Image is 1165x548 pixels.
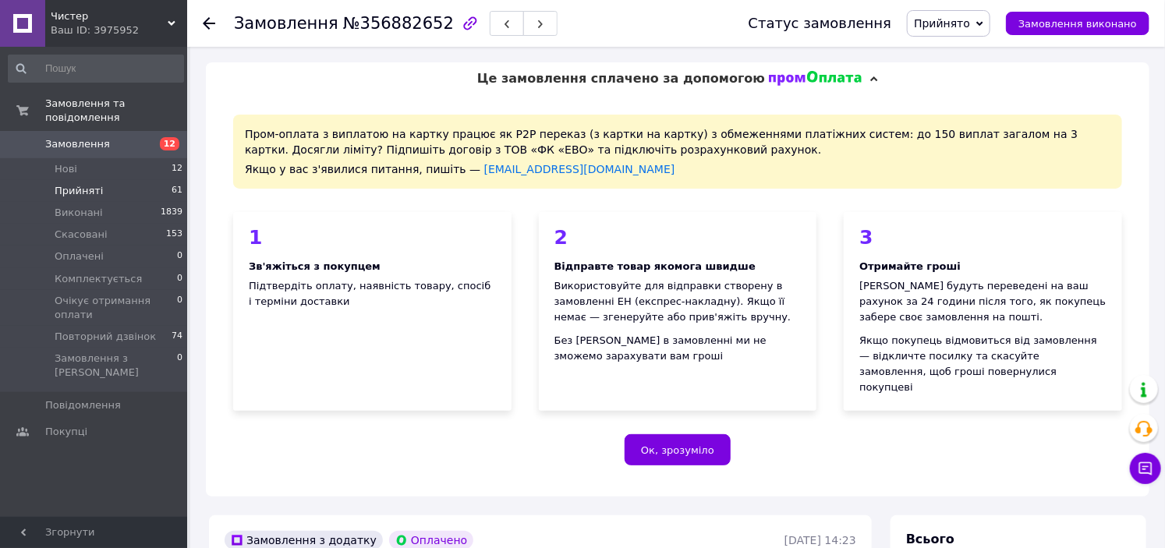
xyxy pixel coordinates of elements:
[177,352,182,380] span: 0
[172,330,182,344] span: 74
[906,532,954,546] span: Всього
[45,97,187,125] span: Замовлення та повідомлення
[55,206,103,220] span: Виконані
[343,14,454,33] span: №356882652
[160,137,179,150] span: 12
[55,162,77,176] span: Нові
[55,272,142,286] span: Комплектується
[172,162,182,176] span: 12
[177,294,182,322] span: 0
[859,228,1107,247] div: 3
[233,115,1122,189] div: Пром-оплата з виплатою на картку працює як P2P переказ (з картки на картку) з обмеженнями платіжн...
[55,330,156,344] span: Повторний дзвінок
[55,228,108,242] span: Скасовані
[769,71,862,87] img: evopay logo
[484,163,675,175] a: [EMAIL_ADDRESS][DOMAIN_NAME]
[45,398,121,412] span: Повідомлення
[203,16,215,31] div: Повернутися назад
[45,137,110,151] span: Замовлення
[641,444,714,456] span: Ок, зрозуміло
[859,260,961,272] b: Отримайте гроші
[1006,12,1149,35] button: Замовлення виконано
[859,333,1107,395] div: Якщо покупець відмовиться від замовлення — відкличте посилку та скасуйте замовлення, щоб гроші по...
[1130,453,1161,484] button: Чат з покупцем
[914,17,970,30] span: Прийнято
[8,55,184,83] input: Пошук
[245,161,1110,177] div: Якщо у вас з'явилися питання, пишіть —
[51,9,168,23] span: Чистер
[554,278,802,325] div: Використовуйте для відправки створену в замовленні ЕН (експрес-накладну). Якщо її немає — згенеру...
[477,71,765,86] span: Це замовлення сплачено за допомогою
[1018,18,1137,30] span: Замовлення виконано
[554,228,802,247] div: 2
[45,425,87,439] span: Покупці
[234,14,338,33] span: Замовлення
[166,228,182,242] span: 153
[749,16,892,31] div: Статус замовлення
[859,278,1107,325] div: [PERSON_NAME] будуть переведені на ваш рахунок за 24 години після того, як покупець забере своє з...
[784,534,856,546] time: [DATE] 14:23
[55,249,104,263] span: Оплачені
[172,184,182,198] span: 61
[161,206,182,220] span: 1839
[55,294,177,322] span: Очікує отримання оплати
[249,278,496,309] div: Підтвердіть оплату, наявність товару, спосіб і терміни доставки
[51,23,187,37] div: Ваш ID: 3975952
[249,260,381,272] b: Зв'яжіться з покупцем
[55,352,177,380] span: Замовлення з [PERSON_NAME]
[249,228,496,247] div: 1
[177,249,182,263] span: 0
[177,272,182,286] span: 0
[554,333,802,364] div: Без [PERSON_NAME] в замовленні ми не зможемо зарахувати вам гроші
[55,184,103,198] span: Прийняті
[554,260,756,272] b: Відправте товар якомога швидше
[625,434,731,465] button: Ок, зрозуміло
